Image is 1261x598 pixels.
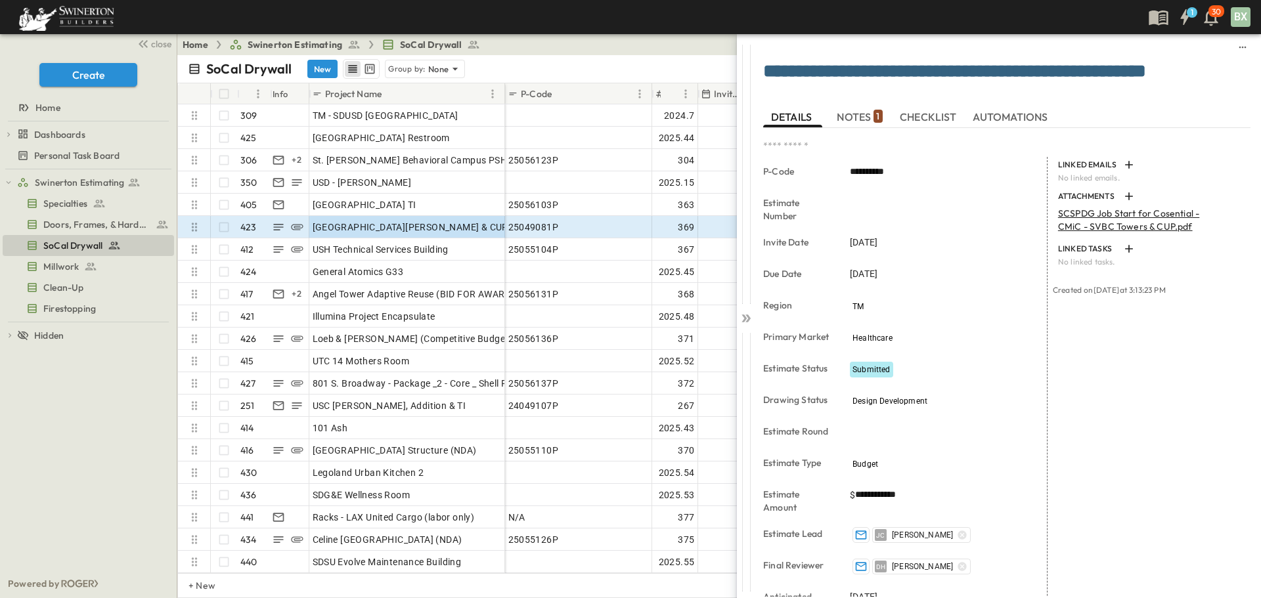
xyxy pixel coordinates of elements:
[313,421,348,435] span: 101 Ash
[313,288,515,301] span: Angel Tower Adaptive Reuse (BID FOR AWARD)
[508,377,559,390] span: 25056137P
[240,243,254,256] p: 412
[892,561,953,572] span: [PERSON_NAME]
[852,365,891,374] span: Submitted
[678,332,694,345] span: 371
[763,559,831,572] p: Final Reviewer
[521,87,552,100] p: P-Code
[35,176,124,189] span: Swinerton Estimating
[852,459,878,469] span: Budget
[763,527,831,540] p: Estimate Lead
[240,154,257,167] p: 306
[1191,7,1193,18] h6: 1
[313,511,475,524] span: Racks - LAX United Cargo (labor only)
[3,214,174,235] div: test
[659,265,695,278] span: 2025.45
[1212,7,1221,17] p: 30
[183,38,208,51] a: Home
[250,86,266,102] button: Menu
[659,176,695,189] span: 2025.15
[34,149,120,162] span: Personal Task Board
[763,165,831,178] p: P-Code
[248,38,342,51] span: Swinerton Estimating
[850,267,877,280] span: [DATE]
[39,63,137,87] button: Create
[43,260,79,273] span: Millwork
[240,488,257,502] p: 436
[1058,257,1243,267] p: No linked tasks.
[1058,160,1118,170] p: LINKED EMAILS
[3,256,174,277] div: test
[659,310,695,323] span: 2025.48
[850,490,855,500] span: $
[1235,39,1250,55] button: sidedrawer-menu
[43,281,83,294] span: Clean-Up
[237,83,270,104] div: #
[763,330,831,343] p: Primary Market
[771,111,814,123] span: DETAILS
[240,354,254,368] p: 415
[240,533,257,546] p: 434
[763,425,831,438] p: Estimate Round
[850,236,877,249] span: [DATE]
[388,62,426,75] p: Group by:
[240,288,254,301] p: 417
[240,555,257,568] p: 440
[325,87,382,100] p: Project Name
[240,421,254,435] p: 414
[273,75,288,112] div: Info
[485,86,500,102] button: Menu
[240,466,257,479] p: 430
[313,198,416,211] span: [GEOGRAPHIC_DATA] TI
[240,399,255,412] p: 251
[361,61,378,77] button: kanban view
[34,128,85,141] span: Dashboards
[240,109,257,122] p: 309
[313,377,551,390] span: 801 S. Broadway - Package _2 - Core _ Shell Renovation
[900,111,960,123] span: CHECKLIST
[659,131,695,144] span: 2025.44
[763,393,831,406] p: Drawing Status
[852,333,893,343] span: Healthcare
[43,239,102,252] span: SoCal Drywall
[240,444,254,457] p: 416
[240,511,254,524] p: 441
[307,60,338,78] button: New
[659,466,695,479] span: 2025.54
[508,444,559,457] span: 25055110P
[632,86,648,102] button: Menu
[313,109,458,122] span: TM - SDUSD [GEOGRAPHIC_DATA]
[508,399,559,412] span: 24049107P
[35,101,60,114] span: Home
[240,265,257,278] p: 424
[1231,7,1250,27] div: BX
[313,555,462,568] span: SDSU Evolve Maintenance Building
[664,109,694,122] span: 2024.7
[43,218,150,231] span: Doors, Frames, & Hardware
[508,533,559,546] span: 25055126P
[876,566,885,567] span: DH
[508,332,559,345] span: 25056136P
[678,86,694,102] button: Menu
[876,110,879,123] p: 1
[384,87,399,101] button: Sort
[313,243,449,256] span: USH Technical Services Building
[1058,173,1243,183] p: No linked emails.
[313,310,435,323] span: Illumina Project Encapsulate
[973,111,1051,123] span: AUTOMATIONS
[876,535,885,536] span: JC
[313,488,410,502] span: SDG&E Wellness Room
[3,145,174,166] div: test
[678,511,694,524] span: 377
[183,38,488,51] nav: breadcrumbs
[428,62,449,75] p: None
[289,152,305,168] div: + 2
[206,60,292,78] p: SoCal Drywall
[289,286,305,302] div: + 2
[678,444,694,457] span: 370
[1058,207,1224,233] p: SCSPDG Job Start for Cosential - CMiC - SVBC Towers & CUP.pdf
[892,530,953,540] span: [PERSON_NAME]
[508,288,559,301] span: 25056131P
[678,399,694,412] span: 267
[508,198,559,211] span: 25056103P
